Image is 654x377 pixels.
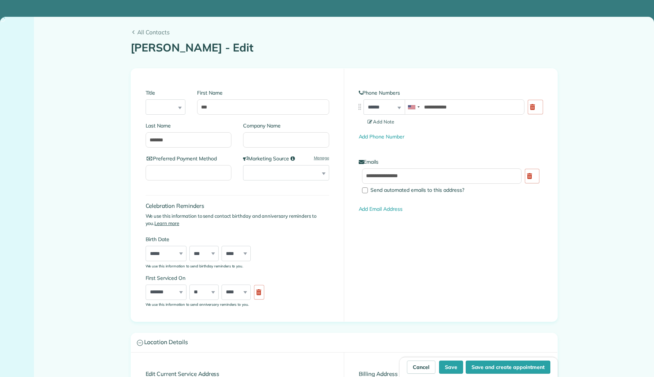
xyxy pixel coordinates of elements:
[197,89,329,96] label: First Name
[154,220,179,226] a: Learn more
[370,187,464,193] span: Send automated emails to this address?
[359,158,543,165] label: Emails
[359,133,404,140] a: Add Phone Number
[146,236,268,243] label: Birth Date
[137,28,558,37] span: All Contacts
[146,122,232,129] label: Last Name
[405,100,422,114] div: United States: +1
[407,361,435,374] a: Cancel
[146,302,249,306] sub: We use this information to send anniversary reminders to you.
[131,333,557,352] a: Location Details
[146,264,243,268] sub: We use this information to send birthday reminders to you.
[368,119,395,125] span: Add Note
[359,371,543,377] h4: Billing Address
[131,28,558,37] a: All Contacts
[131,42,558,54] h1: [PERSON_NAME] - Edit
[146,213,329,227] p: We use this information to send contact birthday and anniversary reminders to you.
[146,155,232,162] label: Preferred Payment Method
[146,89,186,96] label: Title
[243,122,329,129] label: Company Name
[439,361,463,374] button: Save
[146,371,329,377] h4: Edit Current Service Address
[359,89,543,96] label: Phone Numbers
[356,103,363,111] img: drag_indicator-119b368615184ecde3eda3c64c821f6cf29d3e2b97b89ee44bc31753036683e5.png
[243,155,329,162] label: Marketing Source
[359,206,403,212] a: Add Email Address
[466,361,550,374] button: Save and create appointment
[146,274,268,282] label: First Serviced On
[314,155,329,161] a: Manage
[146,203,329,209] h4: Celebration Reminders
